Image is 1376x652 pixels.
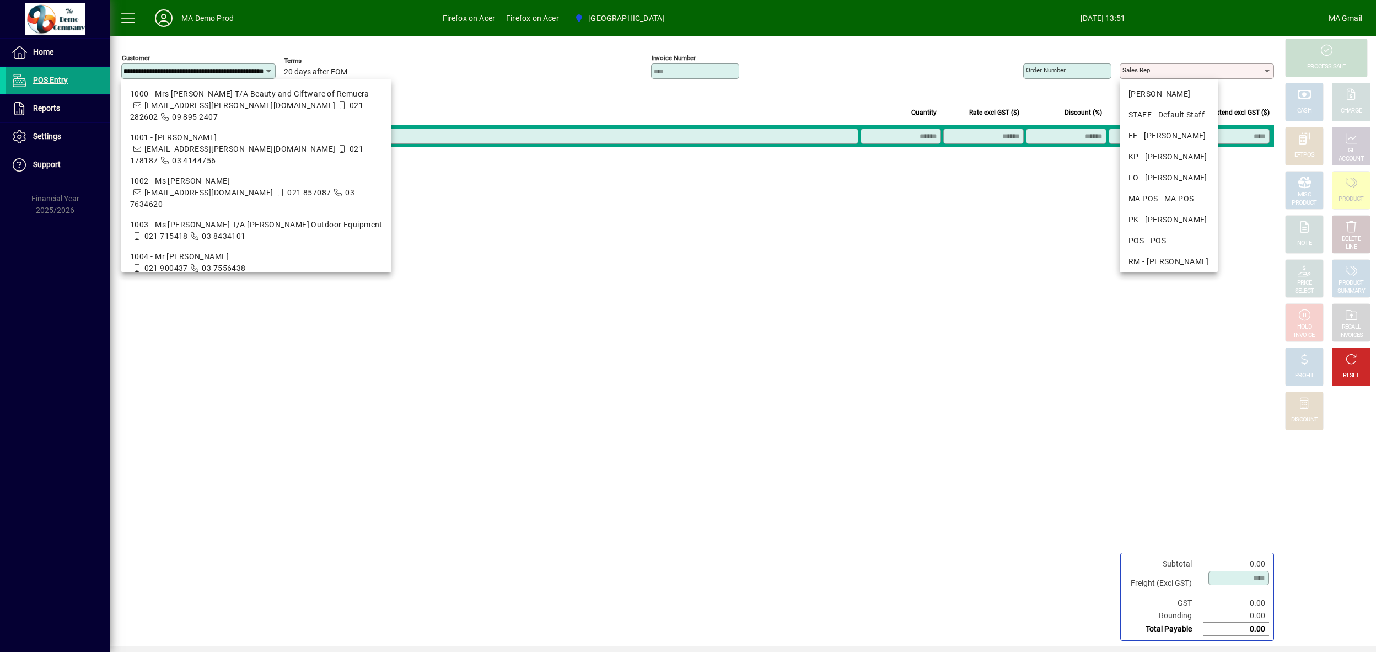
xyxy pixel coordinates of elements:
mat-option: 1001 - Mr Allan Anderson [121,127,391,171]
span: Extend excl GST ($) [1212,106,1270,119]
span: Reports [33,104,60,113]
div: 1004 - Mr [PERSON_NAME] [130,251,383,263]
div: PRODUCT [1292,199,1316,207]
td: Rounding [1125,610,1203,623]
span: [GEOGRAPHIC_DATA] [588,9,664,27]
span: Auckland [570,8,669,28]
div: PROCESS SALE [1307,63,1346,71]
a: Home [6,39,110,66]
div: LINE [1346,243,1357,252]
span: Terms [284,57,350,65]
mat-option: 1004 - Mr Andrew Hills [121,247,391,279]
div: HOLD [1297,323,1311,332]
div: PROFIT [1295,372,1314,380]
a: Reports [6,95,110,122]
div: INVOICES [1339,332,1363,340]
span: 021 857087 [287,188,331,197]
mat-label: Invoice number [652,54,696,62]
div: INVOICE [1294,332,1314,340]
span: GST ($) [1163,106,1185,119]
td: Subtotal [1125,558,1203,570]
mat-option: 1003 - Ms Andrea Hill T/A Andrea Hill Outdoor Equipment [121,215,391,247]
mat-label: Sales rep [1122,66,1150,74]
span: Discount (%) [1065,106,1102,119]
td: 0.00 [1203,623,1269,636]
div: DISCOUNT [1291,416,1318,424]
span: 021 715418 [144,232,188,241]
span: Rate excl GST ($) [969,106,1019,119]
td: 0.00 [1203,610,1269,623]
td: 0.00 [1203,597,1269,610]
span: [EMAIL_ADDRESS][DOMAIN_NAME] [144,188,273,197]
a: Settings [6,123,110,151]
span: Firefox on Acer [506,9,559,27]
div: 1003 - Ms [PERSON_NAME] T/A [PERSON_NAME] Outdoor Equipment [130,219,383,231]
div: PRODUCT [1339,195,1363,204]
span: Firefox on Acer [443,9,496,27]
span: 03 8434101 [202,232,245,241]
div: SELECT [1295,287,1314,296]
div: PRODUCT [1339,279,1363,287]
div: SUMMARY [1337,287,1365,296]
div: 1000 - Mrs [PERSON_NAME] T/A Beauty and Giftware of Remuera [130,88,383,100]
div: ACCOUNT [1339,155,1364,163]
div: MA Demo Prod [181,9,234,27]
div: RECALL [1342,323,1361,332]
div: DELETE [1342,235,1361,243]
span: 03 7634620 [130,188,354,209]
mat-label: Customer [122,54,150,62]
span: [EMAIL_ADDRESS][PERSON_NAME][DOMAIN_NAME] [144,145,336,153]
div: CASH [1297,107,1311,115]
div: PRICE [1297,279,1312,287]
div: MISC [1298,191,1311,199]
span: Home [33,47,53,56]
td: 0.00 [1203,558,1269,570]
mat-option: 1002 - Ms Amber Thompson [121,171,391,215]
span: 021 900437 [144,264,188,272]
mat-option: 1000 - Mrs Alicia Smith T/A Beauty and Giftware of Remuera [121,84,391,127]
div: MA Gmail [1329,9,1362,27]
td: Freight (Excl GST) [1125,570,1203,597]
td: Total Payable [1125,623,1203,636]
div: CHARGE [1341,107,1362,115]
span: Settings [33,132,61,141]
div: GL [1348,147,1355,155]
button: Profile [146,8,181,28]
mat-label: Order number [1026,66,1066,74]
span: POS Entry [33,76,68,84]
span: Quantity [911,106,937,119]
span: 021 282602 [130,101,363,121]
span: [EMAIL_ADDRESS][PERSON_NAME][DOMAIN_NAME] [144,101,336,110]
span: 20 days after EOM [284,68,347,77]
div: RESET [1343,372,1359,380]
span: 03 4144756 [172,156,216,165]
span: 021 178187 [130,145,363,165]
div: NOTE [1297,239,1311,248]
div: 1001 - [PERSON_NAME] [130,132,383,143]
div: 1002 - Ms [PERSON_NAME] [130,175,383,187]
span: [DATE] 13:51 [878,9,1329,27]
td: GST [1125,597,1203,610]
span: 03 7556438 [202,264,245,272]
a: Support [6,151,110,179]
span: 09 895 2407 [172,113,218,121]
div: EFTPOS [1294,151,1315,159]
span: Support [33,160,61,169]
